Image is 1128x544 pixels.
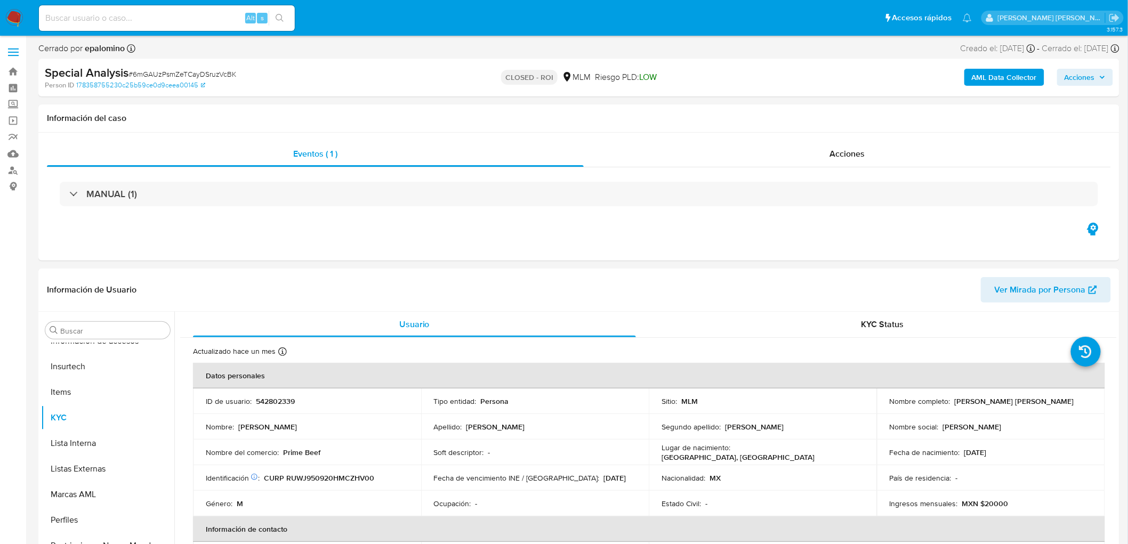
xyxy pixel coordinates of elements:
[964,448,987,457] p: [DATE]
[890,422,939,432] p: Nombre social :
[1042,43,1119,54] div: Cerrado el: [DATE]
[434,473,600,483] p: Fecha de vencimiento INE / [GEOGRAPHIC_DATA] :
[193,516,1105,542] th: Información de contacto
[41,354,174,379] button: Insurtech
[293,148,337,160] span: Eventos ( 1 )
[963,13,972,22] a: Notificaciones
[434,396,477,406] p: Tipo entidad :
[481,396,509,406] p: Persona
[45,64,128,81] b: Special Analysis
[434,499,471,508] p: Ocupación :
[246,13,255,23] span: Alt
[943,422,1002,432] p: [PERSON_NAME]
[60,182,1098,206] div: MANUAL (1)
[434,448,484,457] p: Soft descriptor :
[41,456,174,482] button: Listas Externas
[50,326,58,335] button: Buscar
[261,13,264,23] span: s
[193,363,1105,388] th: Datos personales
[206,473,260,483] p: Identificación :
[604,473,626,483] p: [DATE]
[264,473,374,483] p: CURP RUWJ950920HMCZHV00
[681,396,698,406] p: MLM
[662,473,705,483] p: Nacionalidad :
[890,396,950,406] p: Nombre completo :
[269,11,291,26] button: search-icon
[501,70,558,85] p: CLOSED - ROI
[41,405,174,431] button: KYC
[193,346,276,356] p: Actualizado hace un mes
[45,80,74,90] b: Person ID
[488,448,490,457] p: -
[705,499,707,508] p: -
[60,326,166,336] input: Buscar
[476,499,478,508] p: -
[1109,12,1120,23] a: Salir
[995,277,1086,303] span: Ver Mirada por Persona
[595,71,657,83] span: Riesgo PLD:
[38,43,125,54] span: Cerrado por
[662,499,701,508] p: Estado Civil :
[41,379,174,405] button: Items
[956,473,958,483] p: -
[399,318,430,330] span: Usuario
[829,148,865,160] span: Acciones
[1037,43,1040,54] span: -
[1057,69,1113,86] button: Acciones
[466,422,525,432] p: [PERSON_NAME]
[892,12,952,23] span: Accesos rápidos
[128,69,236,79] span: # 6mGAUzPsmZeTCayDSruzVcBK
[662,443,730,452] p: Lugar de nacimiento :
[434,422,462,432] p: Apellido :
[83,42,125,54] b: epalomino
[639,71,657,83] span: LOW
[961,43,1035,54] div: Creado el: [DATE]
[861,318,904,330] span: KYC Status
[39,11,295,25] input: Buscar usuario o caso...
[662,452,815,462] p: [GEOGRAPHIC_DATA], [GEOGRAPHIC_DATA]
[86,188,137,200] h3: MANUAL (1)
[206,422,234,432] p: Nombre :
[955,396,1074,406] p: [PERSON_NAME] [PERSON_NAME]
[237,499,243,508] p: M
[972,69,1037,86] b: AML Data Collector
[710,473,721,483] p: MX
[47,113,1111,124] h1: Información del caso
[562,71,591,83] div: MLM
[76,80,205,90] a: 178358755230c25b59ce0d9ceea00145
[41,507,174,533] button: Perfiles
[41,482,174,507] button: Marcas AML
[962,499,1009,508] p: MXN $20000
[725,422,784,432] p: [PERSON_NAME]
[238,422,297,432] p: [PERSON_NAME]
[256,396,295,406] p: 542802339
[206,448,279,457] p: Nombre del comercio :
[890,473,952,483] p: País de residencia :
[283,448,320,457] p: Prime Beef
[890,448,960,457] p: Fecha de nacimiento :
[890,499,958,508] p: Ingresos mensuales :
[998,13,1106,23] p: elena.palomino@mercadolibre.com.mx
[41,431,174,456] button: Lista Interna
[206,499,232,508] p: Género :
[1065,69,1095,86] span: Acciones
[662,396,677,406] p: Sitio :
[981,277,1111,303] button: Ver Mirada por Persona
[662,422,721,432] p: Segundo apellido :
[206,396,252,406] p: ID de usuario :
[47,285,136,295] h1: Información de Usuario
[964,69,1044,86] button: AML Data Collector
